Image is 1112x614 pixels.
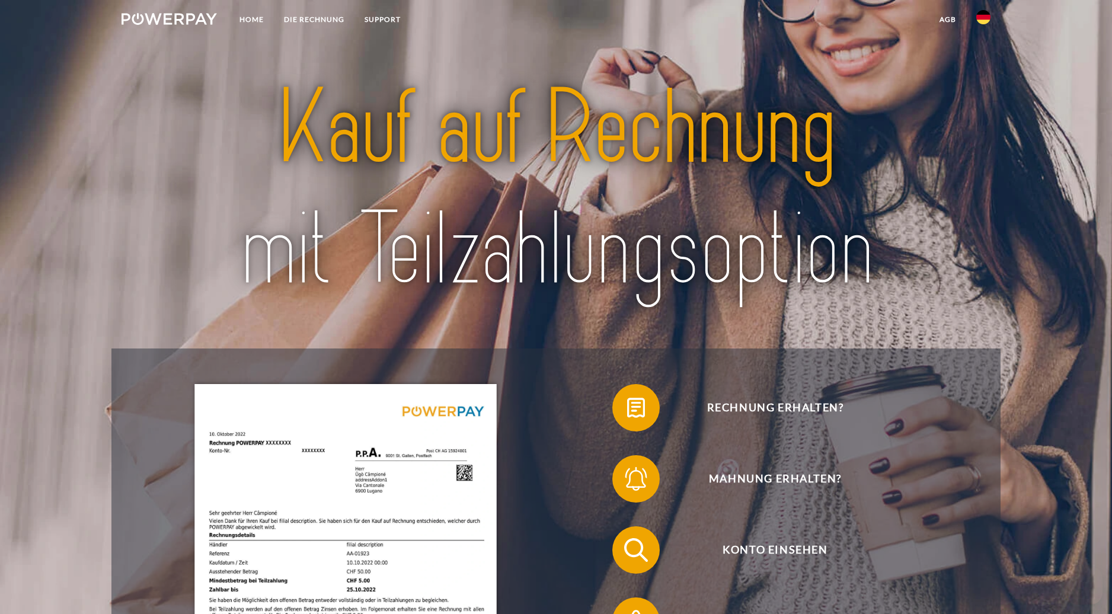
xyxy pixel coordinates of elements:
[612,455,921,503] button: Mahnung erhalten?
[354,9,411,30] a: SUPPORT
[929,9,966,30] a: agb
[274,9,354,30] a: DIE RECHNUNG
[1065,567,1103,605] iframe: Schaltfläche zum Öffnen des Messaging-Fensters
[630,526,921,574] span: Konto einsehen
[630,384,921,431] span: Rechnung erhalten?
[229,9,274,30] a: Home
[630,455,921,503] span: Mahnung erhalten?
[621,464,651,494] img: qb_bell.svg
[976,10,990,24] img: de
[122,13,217,25] img: logo-powerpay-white.svg
[612,526,921,574] button: Konto einsehen
[621,393,651,423] img: qb_bill.svg
[164,62,948,317] img: title-powerpay_de.svg
[612,384,921,431] button: Rechnung erhalten?
[621,535,651,565] img: qb_search.svg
